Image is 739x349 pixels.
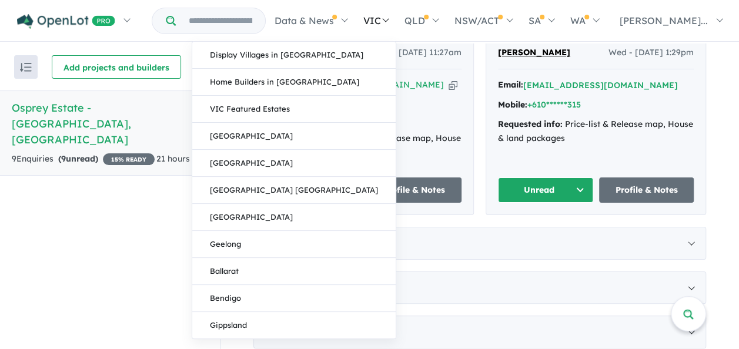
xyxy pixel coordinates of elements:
a: Bendigo [192,285,396,312]
strong: Requested info: [498,119,563,129]
span: Sun - [DATE] 11:27am [376,46,462,60]
button: Copy [449,79,457,91]
a: [GEOGRAPHIC_DATA] [192,123,396,150]
span: Wed - [DATE] 1:29pm [608,46,694,60]
input: Try estate name, suburb, builder or developer [178,8,263,33]
span: [PERSON_NAME] [498,47,570,58]
a: Profile & Notes [599,177,694,203]
a: [PERSON_NAME] [498,46,570,60]
div: 9 Enquir ies [12,152,155,166]
img: sort.svg [20,63,32,72]
a: Gippsland [192,312,396,338]
a: VIC Featured Estates [192,96,396,123]
a: Geelong [192,231,396,258]
a: [GEOGRAPHIC_DATA] [192,204,396,231]
div: [DATE] [253,227,706,260]
div: Price-list & Release map, House & land packages [498,118,694,146]
img: Openlot PRO Logo White [17,14,115,29]
a: Home Builders in [GEOGRAPHIC_DATA] [192,69,396,96]
a: [GEOGRAPHIC_DATA] [GEOGRAPHIC_DATA] [192,177,396,204]
span: 15 % READY [103,153,155,165]
button: Add projects and builders [52,55,181,79]
span: 21 hours ago [156,153,208,164]
span: 9 [61,153,66,164]
div: [DATE] [253,271,706,304]
strong: Mobile: [498,99,527,110]
div: [DATE] [253,316,706,348]
a: Profile & Notes [367,177,462,203]
span: [PERSON_NAME]... [620,15,708,26]
a: Ballarat [192,258,396,285]
h5: Osprey Estate - [GEOGRAPHIC_DATA] , [GEOGRAPHIC_DATA] [12,100,208,147]
strong: Email: [498,79,523,90]
button: Unread [498,177,593,203]
a: [GEOGRAPHIC_DATA] [192,150,396,177]
a: Display Villages in [GEOGRAPHIC_DATA] [192,42,396,69]
button: [EMAIL_ADDRESS][DOMAIN_NAME] [523,79,678,92]
strong: ( unread) [58,153,98,164]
